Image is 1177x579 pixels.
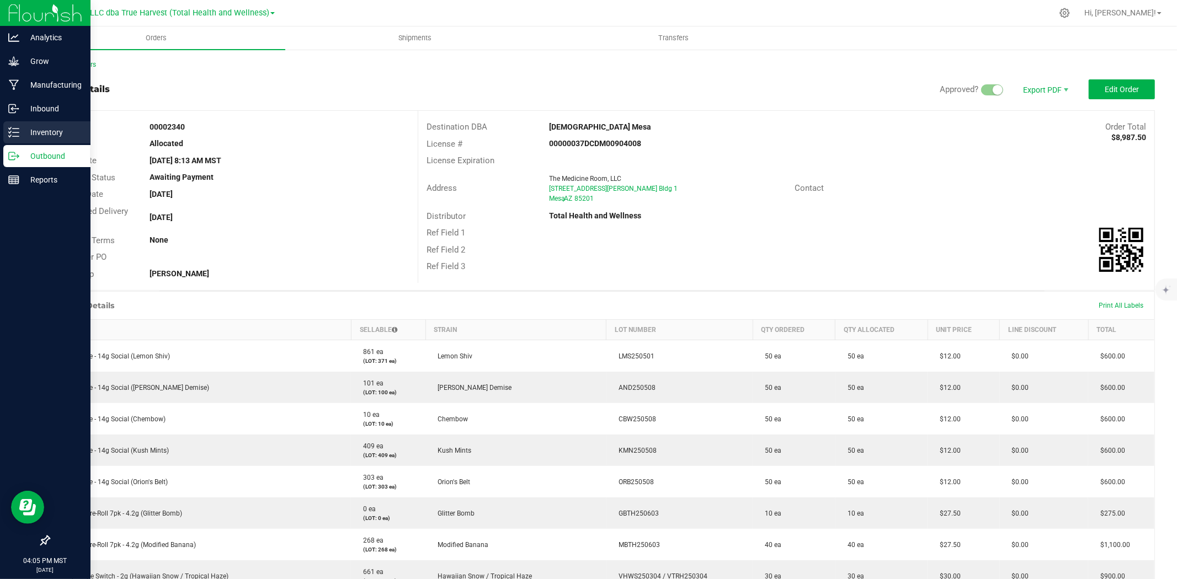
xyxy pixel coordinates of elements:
span: Chembow [432,415,468,423]
strong: 00002340 [150,122,185,131]
span: Orders [131,33,182,43]
span: 409 ea [358,442,384,450]
span: Transfers [643,33,704,43]
span: $27.50 [934,541,961,549]
qrcode: 00002340 [1099,228,1143,272]
span: Contact [795,183,824,193]
th: Qty Ordered [753,320,835,340]
p: Reports [19,173,86,186]
span: $0.00 [1006,447,1029,454]
span: $12.00 [934,478,961,486]
span: 10 ea [842,510,864,517]
span: 50 ea [759,415,781,423]
p: Analytics [19,31,86,44]
span: SG - Shake - 14g Social ([PERSON_NAME] Demise) [56,384,210,392]
span: 50 ea [842,384,864,392]
span: $600.00 [1095,352,1125,360]
span: Ref Field 3 [427,261,465,271]
iframe: Resource center [11,491,44,524]
p: 04:05 PM MST [5,556,86,566]
span: $600.00 [1095,384,1125,392]
span: $600.00 [1095,478,1125,486]
span: Ref Field 2 [427,245,465,255]
p: Inbound [19,102,86,115]
th: Item [50,320,351,340]
inline-svg: Analytics [8,32,19,43]
span: $600.00 [1095,415,1125,423]
p: Inventory [19,126,86,139]
span: KMN250508 [613,447,657,454]
span: Edit Order [1105,85,1139,94]
span: Lemon Shiv [432,352,472,360]
span: Kush Mints [432,447,471,454]
span: $12.00 [934,447,961,454]
span: License Expiration [427,156,494,165]
span: $12.00 [934,352,961,360]
span: 40 ea [759,541,781,549]
span: License # [427,139,462,149]
span: Approved? [940,84,978,94]
span: CBW250508 [613,415,656,423]
p: (LOT: 268 ea) [358,545,419,554]
span: SG - Inf. Pre-Roll 7pk - 4.2g (Glitter Bomb) [56,510,183,517]
inline-svg: Reports [8,174,19,185]
span: ORB250508 [613,478,654,486]
span: Requested Delivery Date [57,206,128,229]
span: 50 ea [759,447,781,454]
strong: Total Health and Wellness [549,211,641,220]
span: Modified Banana [432,541,488,549]
span: $0.00 [1006,384,1029,392]
strong: [DATE] [150,213,173,222]
span: $1,100.00 [1095,541,1130,549]
span: 50 ea [842,415,864,423]
span: LMS250501 [613,352,654,360]
inline-svg: Manufacturing [8,79,19,90]
span: DXR FINANCE 4 LLC dba True Harvest (Total Health and Wellness) [32,8,269,18]
img: Scan me! [1099,228,1143,272]
span: Address [427,183,457,193]
span: 85201 [574,195,594,202]
th: Line Discount [1000,320,1089,340]
th: Sellable [351,320,425,340]
span: 303 ea [358,474,384,481]
span: The Medicine Room, LLC [549,175,621,183]
p: (LOT: 10 ea) [358,420,419,428]
span: 661 ea [358,568,384,576]
div: Manage settings [1058,8,1072,18]
span: $12.00 [934,415,961,423]
span: Export PDF [1011,79,1078,99]
span: SG - Shake - 14g Social (Kush Mints) [56,447,169,454]
strong: [DATE] 8:13 AM MST [150,156,221,165]
strong: [PERSON_NAME] [150,269,209,278]
span: 10 ea [358,411,380,419]
a: Orders [26,26,285,50]
span: [STREET_ADDRESS][PERSON_NAME] Bldg 1 [549,185,678,192]
th: Unit Price [928,320,1000,340]
span: 40 ea [842,541,864,549]
span: Print All Labels [1099,302,1143,309]
button: Edit Order [1089,79,1155,99]
span: $600.00 [1095,447,1125,454]
inline-svg: Outbound [8,151,19,162]
span: 861 ea [358,348,384,356]
span: Order Total [1105,122,1146,132]
span: Glitter Bomb [432,510,475,517]
span: 50 ea [842,447,864,454]
span: $0.00 [1006,510,1029,517]
span: Hi, [PERSON_NAME]! [1084,8,1156,17]
span: , [563,195,564,202]
span: GBTH250603 [613,510,659,517]
span: Destination DBA [427,122,487,132]
th: Qty Allocated [835,320,928,340]
span: $0.00 [1006,415,1029,423]
span: 101 ea [358,379,384,387]
span: 0 ea [358,505,376,513]
span: $0.00 [1006,478,1029,486]
p: [DATE] [5,566,86,574]
span: AZ [564,195,572,202]
span: $12.00 [934,384,961,392]
span: Ref Field 1 [427,228,465,238]
span: MBTH250603 [613,541,660,549]
p: (LOT: 100 ea) [358,388,419,396]
span: $275.00 [1095,510,1125,517]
